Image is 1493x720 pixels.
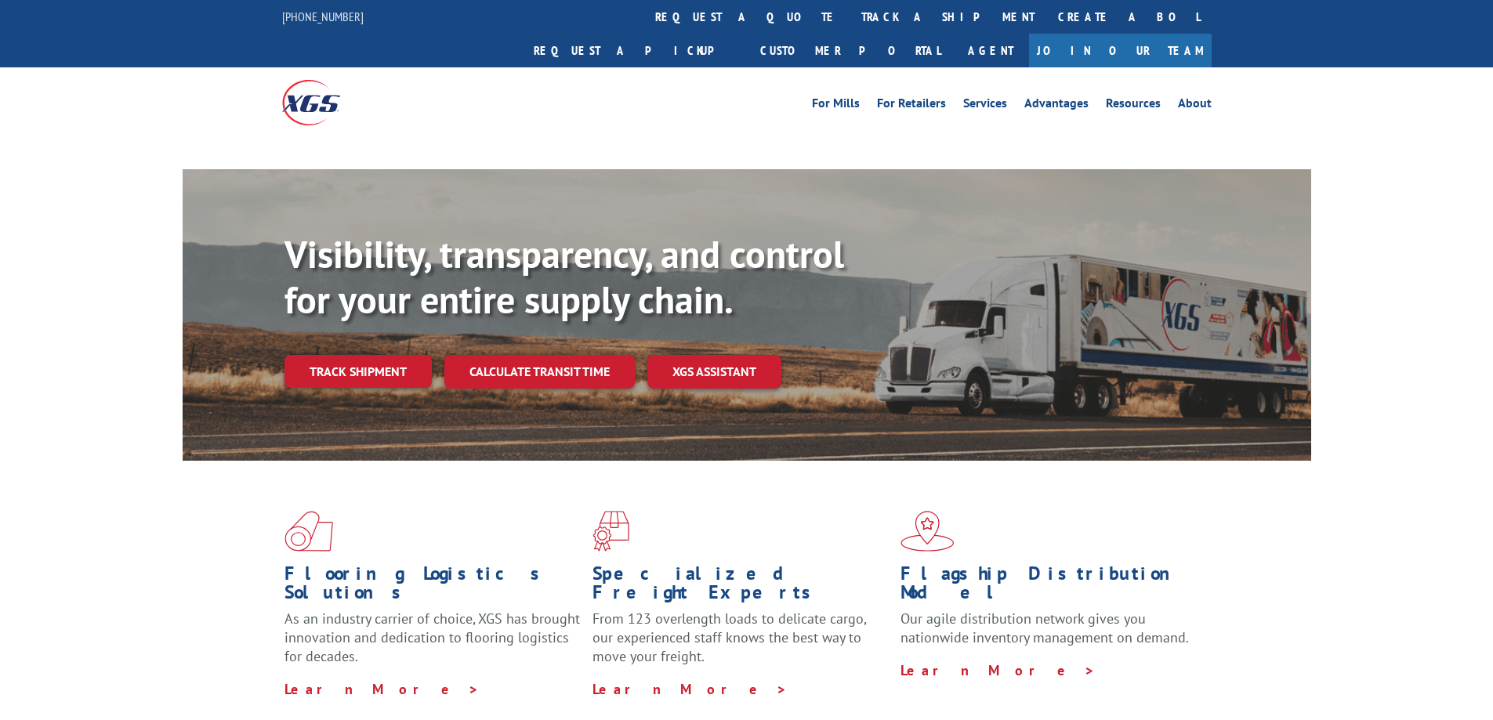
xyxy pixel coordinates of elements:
[284,680,480,698] a: Learn More >
[952,34,1029,67] a: Agent
[592,511,629,552] img: xgs-icon-focused-on-flooring-red
[284,355,432,388] a: Track shipment
[444,355,635,389] a: Calculate transit time
[284,511,333,552] img: xgs-icon-total-supply-chain-intelligence-red
[1178,97,1212,114] a: About
[901,511,955,552] img: xgs-icon-flagship-distribution-model-red
[522,34,748,67] a: Request a pickup
[901,564,1197,610] h1: Flagship Distribution Model
[284,230,844,324] b: Visibility, transparency, and control for your entire supply chain.
[1024,97,1089,114] a: Advantages
[963,97,1007,114] a: Services
[812,97,860,114] a: For Mills
[901,610,1189,646] span: Our agile distribution network gives you nationwide inventory management on demand.
[748,34,952,67] a: Customer Portal
[282,9,364,24] a: [PHONE_NUMBER]
[592,610,889,679] p: From 123 overlength loads to delicate cargo, our experienced staff knows the best way to move you...
[1106,97,1161,114] a: Resources
[1029,34,1212,67] a: Join Our Team
[901,661,1096,679] a: Learn More >
[592,680,788,698] a: Learn More >
[284,564,581,610] h1: Flooring Logistics Solutions
[284,610,580,665] span: As an industry carrier of choice, XGS has brought innovation and dedication to flooring logistics...
[647,355,781,389] a: XGS ASSISTANT
[877,97,946,114] a: For Retailers
[592,564,889,610] h1: Specialized Freight Experts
